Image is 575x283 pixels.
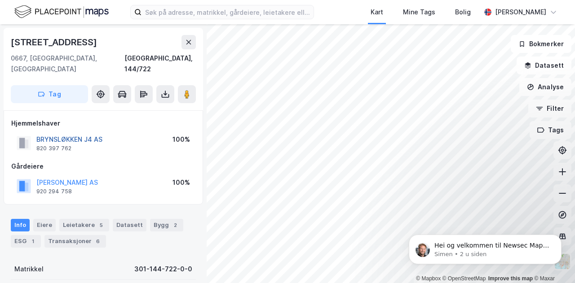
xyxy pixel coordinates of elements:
[171,221,180,230] div: 2
[59,219,109,231] div: Leietakere
[11,161,195,172] div: Gårdeiere
[371,7,383,17] div: Kart
[511,35,571,53] button: Bokmerker
[36,145,71,152] div: 820 397 762
[442,275,486,282] a: OpenStreetMap
[528,100,571,118] button: Filter
[14,4,109,20] img: logo.f888ab2527a4732fd821a326f86c7f29.svg
[495,7,546,17] div: [PERSON_NAME]
[142,5,314,19] input: Søk på adresse, matrikkel, gårdeiere, leietakere eller personer
[33,219,56,231] div: Eiere
[11,35,99,49] div: [STREET_ADDRESS]
[172,134,190,145] div: 100%
[113,219,146,231] div: Datasett
[44,235,106,248] div: Transaksjoner
[97,221,106,230] div: 5
[36,188,72,195] div: 920 294 758
[93,237,102,246] div: 6
[530,121,571,139] button: Tags
[11,118,195,129] div: Hjemmelshaver
[395,216,575,279] iframe: Intercom notifications melding
[28,237,37,246] div: 1
[134,264,192,274] div: 301-144-722-0-0
[124,53,196,74] div: [GEOGRAPHIC_DATA], 144/722
[455,7,471,17] div: Bolig
[172,177,190,188] div: 100%
[11,235,41,248] div: ESG
[11,219,30,231] div: Info
[11,53,124,74] div: 0667, [GEOGRAPHIC_DATA], [GEOGRAPHIC_DATA]
[403,7,435,17] div: Mine Tags
[517,57,571,74] button: Datasett
[416,275,441,282] a: Mapbox
[488,275,533,282] a: Improve this map
[519,78,571,96] button: Analyse
[14,264,44,274] div: Matrikkel
[150,219,183,231] div: Bygg
[11,85,88,103] button: Tag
